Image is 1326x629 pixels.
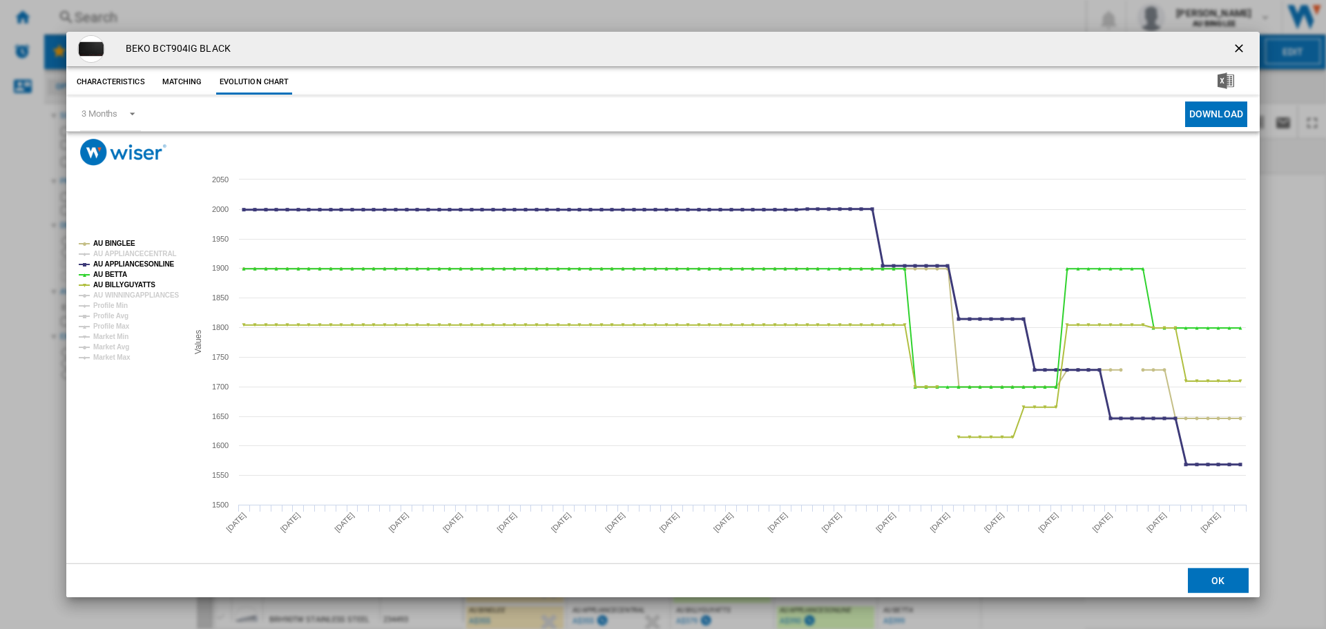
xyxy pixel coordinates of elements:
tspan: [DATE] [550,511,573,534]
tspan: [DATE] [441,511,464,534]
img: logo_wiser_300x94.png [80,139,166,166]
tspan: [DATE] [1145,511,1168,534]
tspan: [DATE] [604,511,626,534]
tspan: 1700 [212,383,229,391]
button: Evolution chart [216,70,293,95]
tspan: 2050 [212,175,229,184]
tspan: Profile Min [93,302,128,309]
tspan: 1800 [212,323,229,331]
button: Download [1185,101,1247,127]
tspan: [DATE] [333,511,356,534]
img: excel-24x24.png [1218,72,1234,89]
tspan: [DATE] [1090,511,1113,534]
tspan: 1600 [212,441,229,449]
tspan: [DATE] [820,511,843,534]
tspan: Profile Max [93,322,130,330]
ng-md-icon: getI18NText('BUTTONS.CLOSE_DIALOG') [1232,41,1249,58]
tspan: 1550 [212,471,229,479]
tspan: Market Min [93,333,128,340]
tspan: 1750 [212,353,229,361]
button: Download in Excel [1195,70,1256,95]
tspan: 2000 [212,205,229,213]
tspan: [DATE] [766,511,789,534]
md-dialog: Product popup [66,32,1260,598]
tspan: [DATE] [1037,511,1059,534]
button: getI18NText('BUTTONS.CLOSE_DIALOG') [1227,35,1254,63]
tspan: AU BILLYGUYATTS [93,281,155,289]
tspan: [DATE] [712,511,735,534]
tspan: [DATE] [983,511,1006,534]
div: 3 Months [81,108,117,119]
tspan: [DATE] [874,511,897,534]
button: OK [1188,568,1249,593]
tspan: Market Max [93,354,131,361]
button: Characteristics [73,70,148,95]
tspan: AU BETTA [93,271,127,278]
tspan: 1950 [212,235,229,243]
tspan: 1500 [212,501,229,509]
tspan: [DATE] [279,511,302,534]
tspan: AU BINGLEE [93,240,135,247]
img: ae542932d48bca36a08169059f9cb35cc4a15594_Beko_BCT904IG_Cooktop_Hero_1.jpg [77,35,105,63]
tspan: Profile Avg [93,312,128,320]
h4: BEKO BCT904IG BLACK [119,42,231,56]
tspan: AU WINNINGAPPLIANCES [93,291,180,299]
tspan: [DATE] [495,511,518,534]
tspan: AU APPLIANCESONLINE [93,260,175,268]
tspan: 1900 [212,264,229,272]
tspan: [DATE] [928,511,951,534]
button: Matching [152,70,213,95]
tspan: [DATE] [657,511,680,534]
tspan: 1850 [212,293,229,302]
tspan: [DATE] [1199,511,1222,534]
tspan: Market Avg [93,343,129,351]
tspan: 1650 [212,412,229,420]
tspan: [DATE] [387,511,410,534]
tspan: AU APPLIANCECENTRAL [93,250,177,258]
tspan: [DATE] [224,511,247,534]
tspan: Values [193,330,203,354]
